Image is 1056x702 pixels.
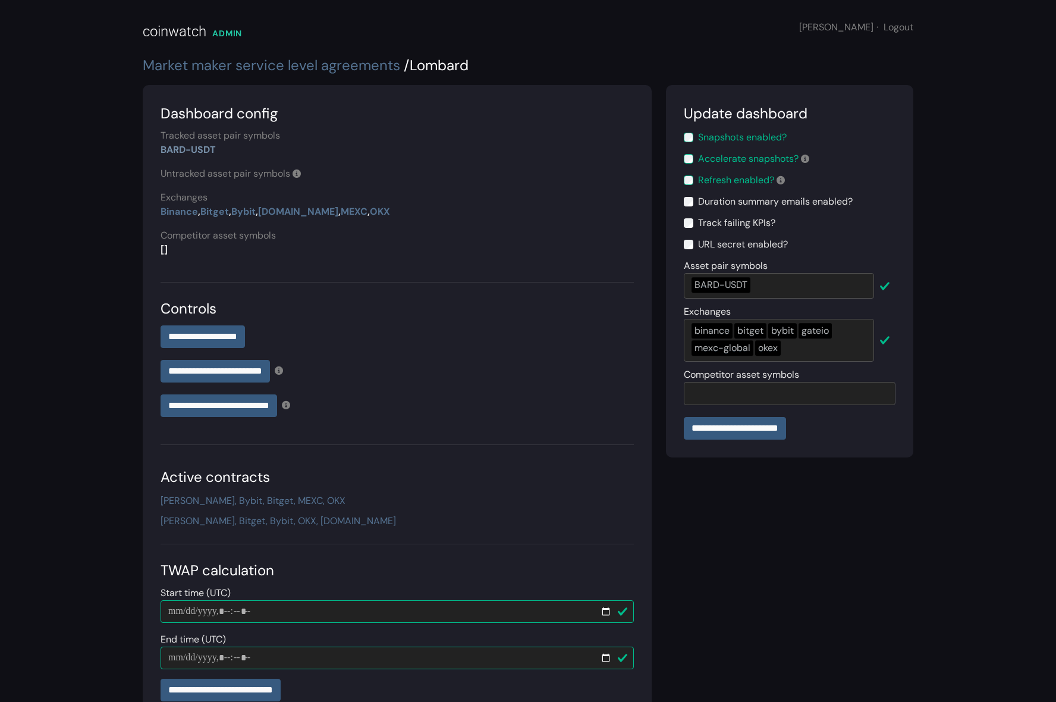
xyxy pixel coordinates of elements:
label: Track failing KPIs? [698,216,775,230]
div: bybit [768,323,797,339]
label: URL secret enabled? [698,237,788,252]
div: Lombard [143,55,913,76]
label: Snapshots enabled? [698,130,787,145]
label: Competitor asset symbols [161,228,276,243]
div: Active contracts [161,466,634,488]
a: [DOMAIN_NAME] [258,205,338,218]
div: okex [755,340,781,356]
div: BARD-USDT [692,277,750,293]
div: Controls [161,298,634,319]
label: Exchanges [684,305,731,319]
div: gateio [799,323,832,339]
div: Update dashboard [684,103,895,124]
span: · [876,21,878,33]
label: Accelerate snapshots? [698,152,809,166]
div: coinwatch [143,21,206,42]
label: Refresh enabled? [698,173,785,187]
a: [PERSON_NAME], Bitget, Bybit, OKX, [DOMAIN_NAME] [161,515,396,527]
label: Exchanges [161,190,208,205]
a: [PERSON_NAME], Bybit, Bitget, MEXC, OKX [161,494,345,507]
div: Dashboard config [161,103,634,124]
div: binance [692,323,733,339]
label: Untracked asset pair symbols [161,167,301,181]
div: [PERSON_NAME] [799,20,913,35]
a: MEXC [341,205,367,218]
label: Start time (UTC) [161,586,231,600]
label: Tracked asset pair symbols [161,129,280,143]
div: TWAP calculation [161,560,634,581]
label: Asset pair symbols [684,259,768,273]
a: Market maker service level agreements [143,56,400,74]
strong: [] [161,243,168,256]
div: ADMIN [212,27,242,40]
a: Logout [884,21,913,33]
a: BARD-USDT [161,143,216,156]
a: Bybit [231,205,256,218]
div: bitget [734,323,766,339]
a: OKX [370,205,390,218]
div: mexc-global [692,340,753,356]
strong: , , , , , [161,205,390,218]
label: Competitor asset symbols [684,368,799,382]
a: Binance [161,205,198,218]
span: / [404,56,410,74]
label: Duration summary emails enabled? [698,195,853,209]
a: Bitget [200,205,229,218]
label: End time (UTC) [161,632,226,647]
